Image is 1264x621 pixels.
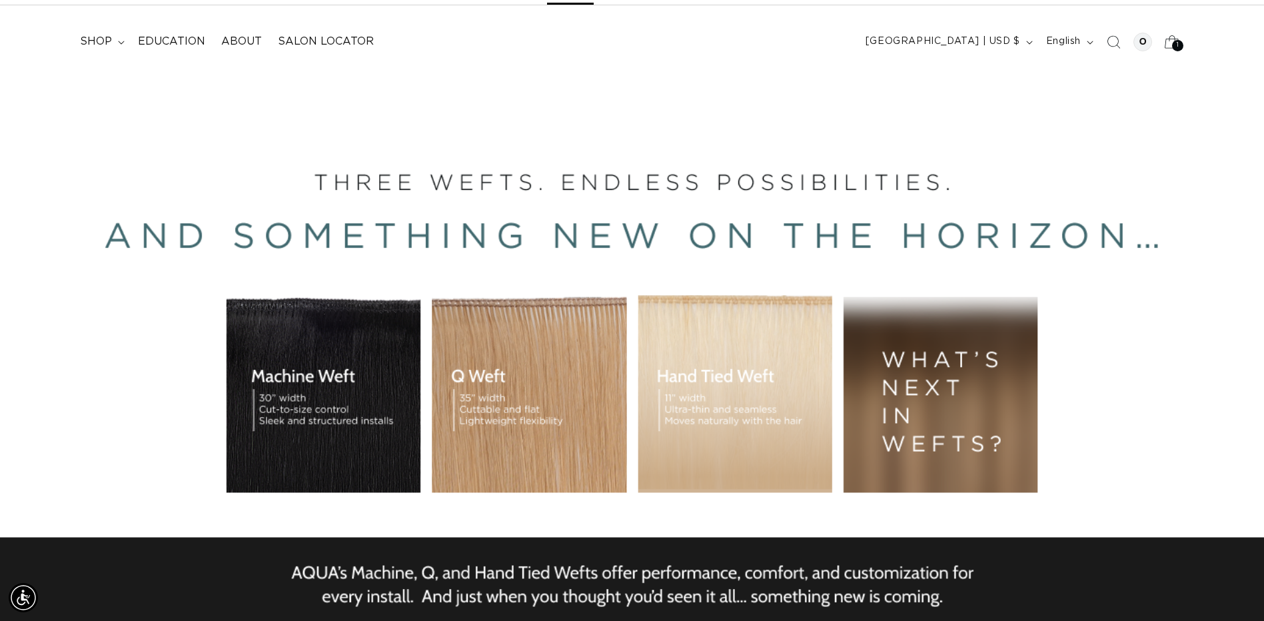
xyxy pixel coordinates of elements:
[72,27,130,57] summary: shop
[858,29,1038,55] button: [GEOGRAPHIC_DATA] | USD $
[278,35,374,49] span: Salon Locator
[270,27,382,57] a: Salon Locator
[130,27,213,57] a: Education
[1038,29,1099,55] button: English
[213,27,270,57] a: About
[866,35,1020,49] span: [GEOGRAPHIC_DATA] | USD $
[1099,27,1128,57] summary: Search
[138,35,205,49] span: Education
[1177,40,1179,51] span: 1
[9,583,38,612] div: Accessibility Menu
[1046,35,1081,49] span: English
[221,35,262,49] span: About
[80,35,112,49] span: shop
